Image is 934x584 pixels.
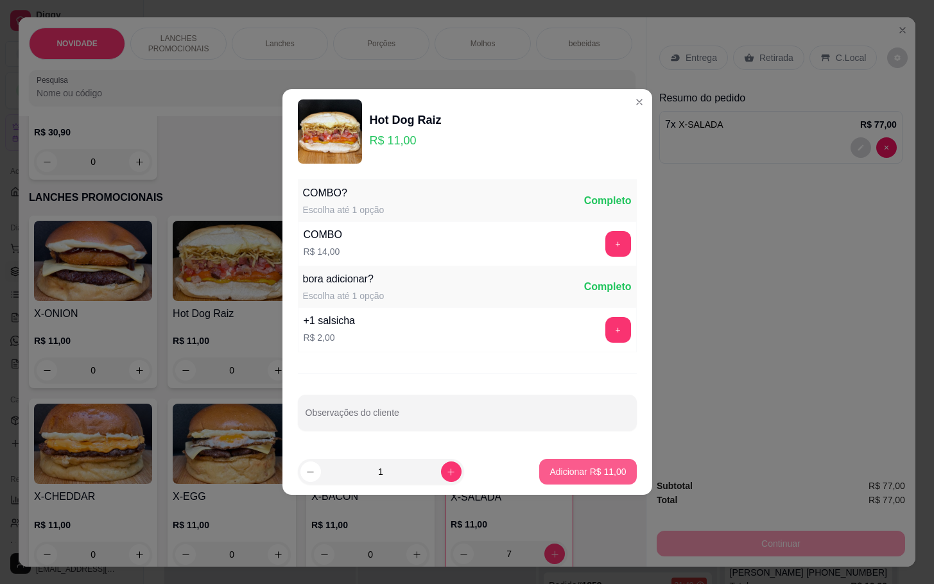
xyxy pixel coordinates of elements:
[370,111,442,129] div: Hot Dog Raiz
[303,203,385,216] div: Escolha até 1 opção
[304,227,342,243] div: COMBO
[300,461,321,482] button: decrease-product-quantity
[303,271,385,287] div: bora adicionar?
[539,459,636,485] button: Adicionar R$ 11,00
[441,461,462,482] button: increase-product-quantity
[370,132,442,150] p: R$ 11,00
[304,313,356,329] div: +1 salsicha
[584,193,632,209] div: Completo
[303,185,385,201] div: COMBO?
[304,331,356,344] p: R$ 2,00
[303,289,385,302] div: Escolha até 1 opção
[605,231,631,257] button: add
[629,92,650,112] button: Close
[605,317,631,343] button: add
[298,99,362,164] img: product-image
[306,411,629,424] input: Observações do cliente
[549,465,626,478] p: Adicionar R$ 11,00
[584,279,632,295] div: Completo
[304,245,342,258] p: R$ 14,00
